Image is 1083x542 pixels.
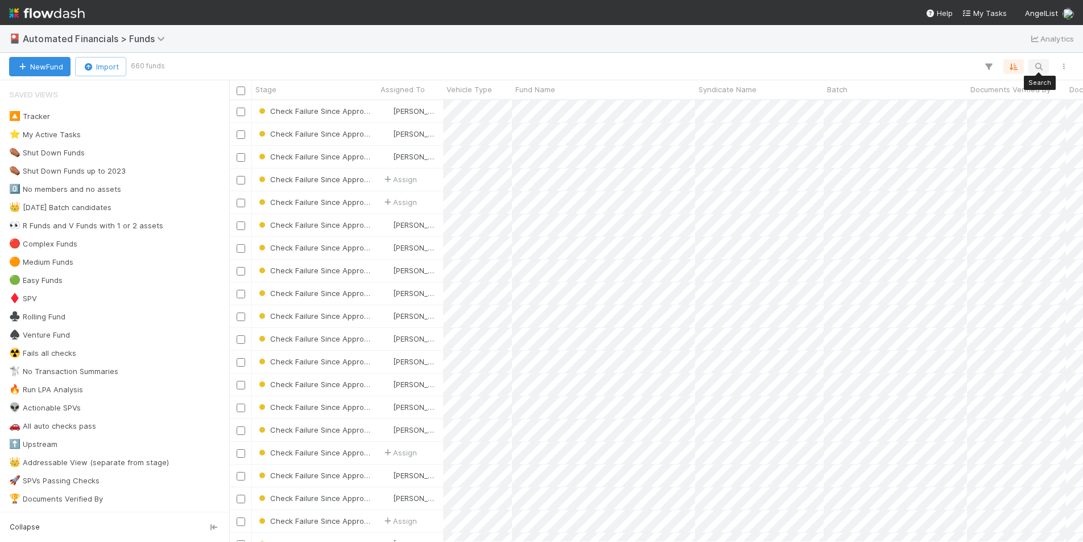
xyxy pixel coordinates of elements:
[382,196,417,208] div: Assign
[393,152,450,161] span: [PERSON_NAME]
[393,425,450,434] span: [PERSON_NAME]
[393,357,450,366] span: [PERSON_NAME]
[257,105,371,117] div: Check Failure Since Approved (SPV)
[9,383,83,397] div: Run LPA Analysis
[970,84,1051,95] span: Documents Verified By
[237,153,245,162] input: Toggle Row Selected
[393,334,450,343] span: [PERSON_NAME]
[257,288,371,299] div: Check Failure Since Approved (SPV)
[237,267,245,276] input: Toggle Row Selected
[257,198,399,207] span: Check Failure Since Approved (SPV)
[237,221,245,230] input: Toggle Row Selected
[9,384,20,394] span: 🔥
[393,494,450,503] span: [PERSON_NAME]
[393,266,450,275] span: [PERSON_NAME]
[237,176,245,184] input: Toggle Row Selected
[962,9,1007,18] span: My Tasks
[257,356,371,367] div: Check Failure Since Approved (SPV)
[9,293,20,303] span: ♦️
[393,471,450,480] span: [PERSON_NAME]
[237,244,245,253] input: Toggle Row Selected
[9,111,20,121] span: 🔼
[382,129,391,138] img: avatar_574f8970-b283-40ff-a3d7-26909d9947cc.png
[23,33,171,44] span: Automated Financials > Funds
[9,83,58,106] span: Saved Views
[257,515,371,527] div: Check Failure Since Approved (SPV)
[9,510,148,524] div: Passes all Asset Document Checks
[257,494,399,503] span: Check Failure Since Approved (SPV)
[9,291,37,306] div: SPV
[257,471,399,480] span: Check Failure Since Approved (SPV)
[382,403,391,412] img: avatar_574f8970-b283-40ff-a3d7-26909d9947cc.png
[382,470,437,481] div: [PERSON_NAME]
[962,7,1007,19] a: My Tasks
[9,128,81,142] div: My Active Tasks
[9,147,20,157] span: ⚰️
[9,34,20,43] span: 🎴
[9,220,20,230] span: 👀
[257,492,371,504] div: Check Failure Since Approved (SPV)
[237,199,245,207] input: Toggle Row Selected
[447,84,492,95] span: Vehicle Type
[9,455,169,470] div: Addressable View (separate from stage)
[382,334,391,343] img: avatar_574f8970-b283-40ff-a3d7-26909d9947cc.png
[257,310,371,322] div: Check Failure Since Approved (SPV)
[9,437,57,451] div: Upstream
[9,401,81,415] div: Actionable SPVs
[237,404,245,412] input: Toggle Row Selected
[925,7,953,19] div: Help
[9,330,20,339] span: ♠️
[382,289,391,298] img: avatar_5ff1a016-d0ce-496a-bfbe-ad3802c4d8a0.png
[9,421,20,430] span: 🚗
[257,401,371,413] div: Check Failure Since Approved (SPV)
[237,495,245,503] input: Toggle Row Selected
[257,403,399,412] span: Check Failure Since Approved (SPV)
[237,472,245,481] input: Toggle Row Selected
[257,152,399,161] span: Check Failure Since Approved (SPV)
[393,243,450,252] span: [PERSON_NAME]
[9,311,20,321] span: ♣️
[257,379,371,390] div: Check Failure Since Approved (SPV)
[9,275,20,285] span: 🟢
[9,182,121,196] div: No members and no assets
[9,475,20,485] span: 🚀
[393,311,450,321] span: [PERSON_NAME]
[131,61,165,71] small: 660 funds
[393,129,450,138] span: [PERSON_NAME]
[382,105,437,117] div: [PERSON_NAME]
[9,109,50,124] div: Tracker
[382,288,437,299] div: [PERSON_NAME]
[237,381,245,389] input: Toggle Row Selected
[9,255,73,269] div: Medium Funds
[257,424,371,436] div: Check Failure Since Approved (SPV)
[1029,32,1074,46] a: Analytics
[257,242,371,253] div: Check Failure Since Approved (SPV)
[382,106,391,116] img: avatar_574f8970-b283-40ff-a3d7-26909d9947cc.png
[237,108,245,116] input: Toggle Row Selected
[9,200,111,215] div: [DATE] Batch candidates
[237,87,245,95] input: Toggle All Rows Selected
[237,426,245,435] input: Toggle Row Selected
[382,220,391,229] img: avatar_574f8970-b283-40ff-a3d7-26909d9947cc.png
[237,518,245,526] input: Toggle Row Selected
[257,266,399,275] span: Check Failure Since Approved (SPV)
[382,128,437,139] div: [PERSON_NAME]
[382,266,391,275] img: avatar_574f8970-b283-40ff-a3d7-26909d9947cc.png
[9,257,20,266] span: 🟠
[9,184,20,194] span: 0️⃣
[237,358,245,367] input: Toggle Row Selected
[257,516,399,525] span: Check Failure Since Approved (SPV)
[382,425,391,434] img: avatar_574f8970-b283-40ff-a3d7-26909d9947cc.png
[393,380,450,389] span: [PERSON_NAME]
[9,419,96,433] div: All auto checks pass
[237,130,245,139] input: Toggle Row Selected
[257,106,399,116] span: Check Failure Since Approved (SPV)
[257,470,371,481] div: Check Failure Since Approved (SPV)
[382,380,391,389] img: avatar_574f8970-b283-40ff-a3d7-26909d9947cc.png
[382,310,437,322] div: [PERSON_NAME]
[9,166,20,175] span: ⚰️
[257,333,371,344] div: Check Failure Since Approved (SPV)
[257,196,371,208] div: Check Failure Since Approved (SPV)
[382,515,417,527] span: Assign
[393,220,450,229] span: [PERSON_NAME]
